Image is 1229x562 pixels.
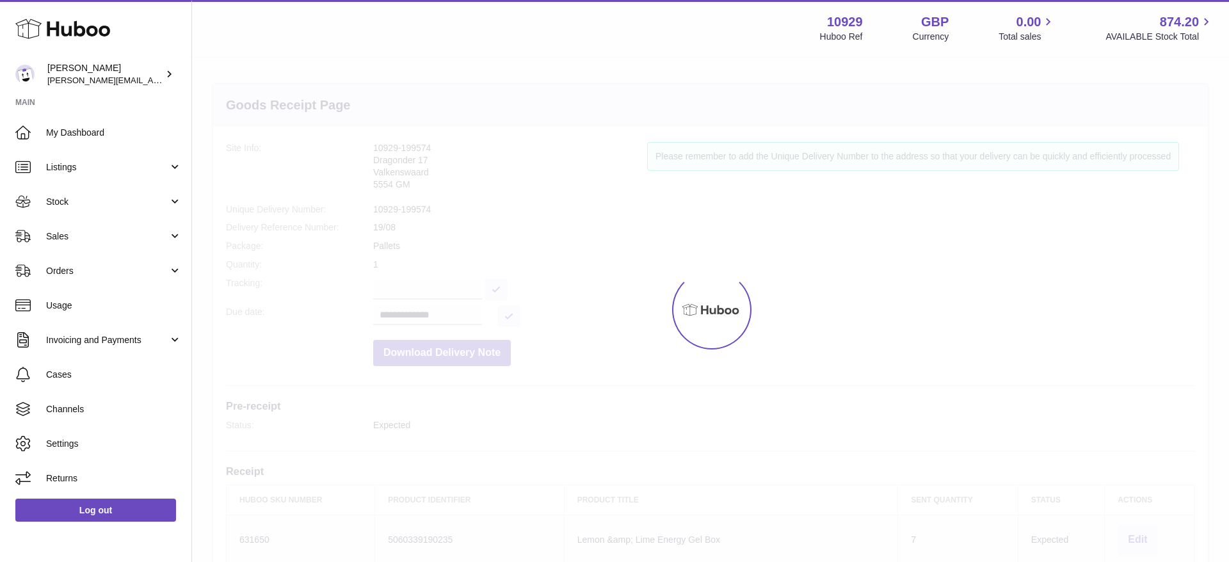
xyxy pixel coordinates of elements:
[46,472,182,485] span: Returns
[1160,13,1199,31] span: 874.20
[46,127,182,139] span: My Dashboard
[46,265,168,277] span: Orders
[46,403,182,415] span: Channels
[820,31,863,43] div: Huboo Ref
[999,13,1056,43] a: 0.00 Total sales
[46,334,168,346] span: Invoicing and Payments
[827,13,863,31] strong: 10929
[46,230,168,243] span: Sales
[46,196,168,208] span: Stock
[913,31,949,43] div: Currency
[46,300,182,312] span: Usage
[46,438,182,450] span: Settings
[15,65,35,84] img: thomas@otesports.co.uk
[1105,31,1214,43] span: AVAILABLE Stock Total
[46,369,182,381] span: Cases
[15,499,176,522] a: Log out
[921,13,949,31] strong: GBP
[1105,13,1214,43] a: 874.20 AVAILABLE Stock Total
[46,161,168,173] span: Listings
[999,31,1056,43] span: Total sales
[47,75,257,85] span: [PERSON_NAME][EMAIL_ADDRESS][DOMAIN_NAME]
[47,62,163,86] div: [PERSON_NAME]
[1016,13,1041,31] span: 0.00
